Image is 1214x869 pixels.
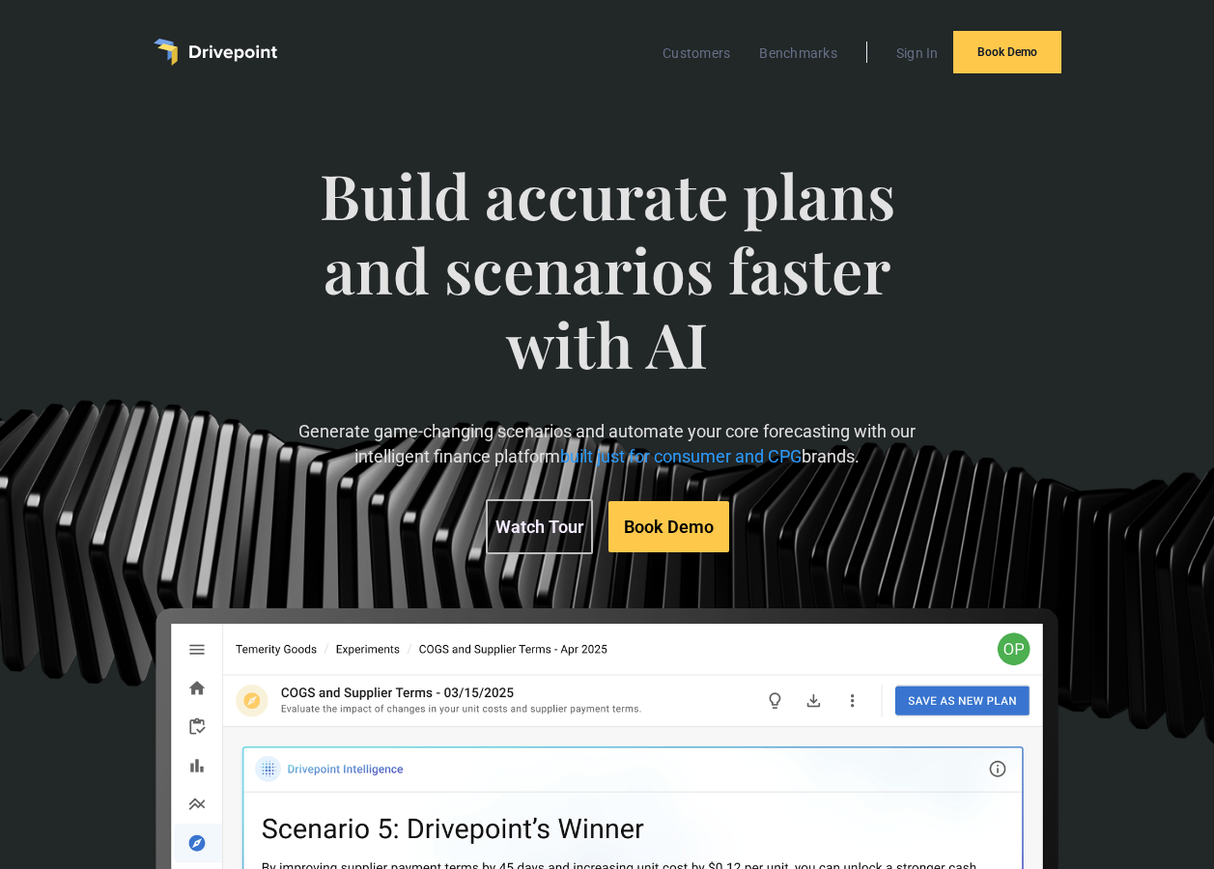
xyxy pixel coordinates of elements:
[749,41,847,66] a: Benchmarks
[653,41,740,66] a: Customers
[266,419,947,467] p: Generate game-changing scenarios and automate your core forecasting with our intelligent finance ...
[486,499,593,554] a: Watch Tour
[266,158,947,419] span: Build accurate plans and scenarios faster with AI
[887,41,948,66] a: Sign In
[608,501,729,552] a: Book Demo
[953,31,1061,73] a: Book Demo
[560,446,802,466] span: built just for consumer and CPG
[154,39,277,66] a: home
